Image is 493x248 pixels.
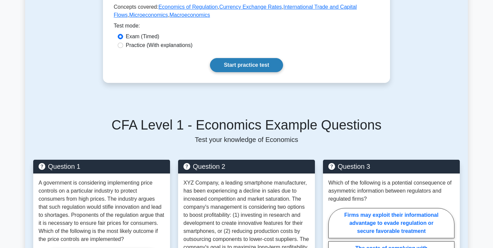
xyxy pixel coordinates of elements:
h5: Question 3 [328,162,454,170]
a: Currency Exchange Rates [219,4,282,10]
a: Macroeconomics [169,12,210,18]
p: Which of the following is a potential consequence of asymmetric information between regulators an... [328,179,454,203]
a: Start practice test [210,58,283,72]
h5: Question 2 [183,162,310,170]
label: Firms may exploit their informational advantage to evade regulation or secure favorable treatment [328,208,454,238]
a: Economics of Regulation [158,4,218,10]
label: Exam (Timed) [126,33,159,41]
h5: CFA Level 1 - Economics Example Questions [33,117,460,133]
div: Test mode: [114,22,379,33]
p: Test your knowledge of Economics [33,136,460,144]
p: Concepts covered: , , , , [114,3,379,22]
p: A government is considering implementing price controls on a particular industry to protect consu... [39,179,165,243]
a: Microeconomics [129,12,168,18]
label: Practice (With explanations) [126,41,193,49]
h5: Question 1 [39,162,165,170]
